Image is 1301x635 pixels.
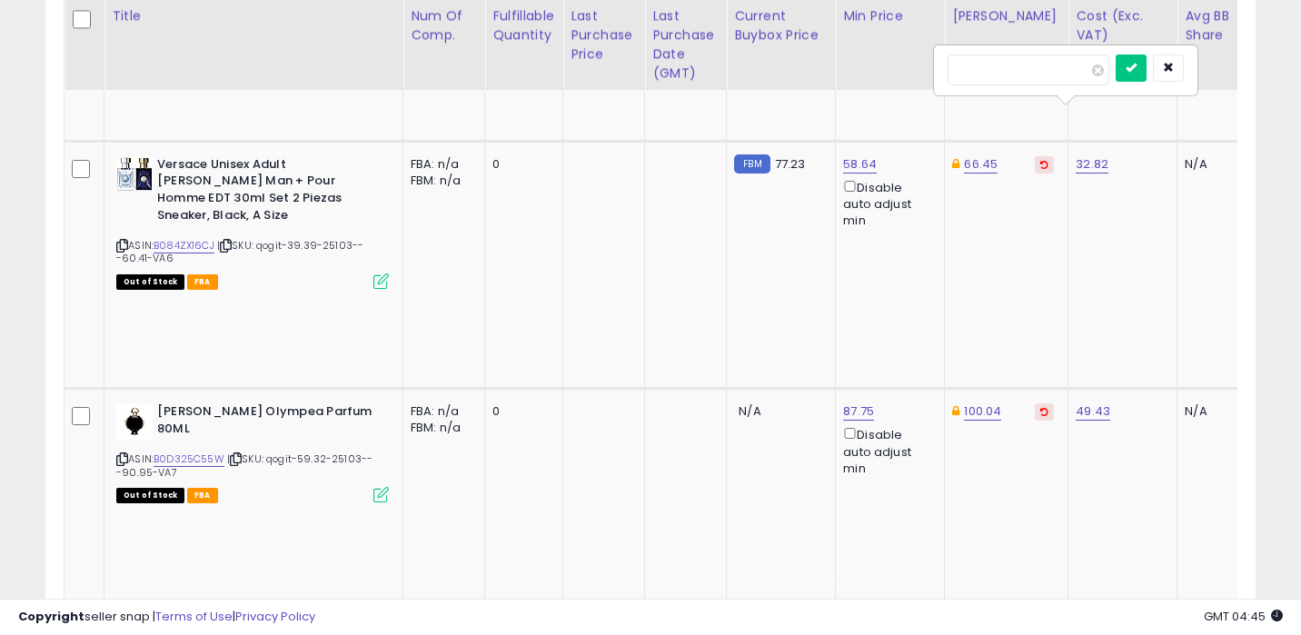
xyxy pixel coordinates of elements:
[843,424,930,477] div: Disable auto adjust min
[492,6,555,45] div: Fulfillable Quantity
[492,403,549,420] div: 0
[952,158,959,170] i: This overrides the store level Dynamic Max Price for this listing
[154,451,224,467] a: B0D325C55W
[154,238,214,253] a: B084ZX16CJ
[1076,155,1108,174] a: 32.82
[411,6,477,45] div: Num of Comp.
[843,402,874,421] a: 87.75
[1040,407,1048,416] i: Revert to store-level Dynamic Max Price
[116,274,184,290] span: All listings that are currently out of stock and unavailable for purchase on Amazon
[18,608,84,625] strong: Copyright
[187,488,218,503] span: FBA
[1040,160,1048,169] i: Revert to store-level Dynamic Max Price
[964,155,998,174] a: 66.45
[411,420,471,436] div: FBM: n/a
[952,6,1060,25] div: [PERSON_NAME]
[18,609,315,626] div: seller snap | |
[571,6,637,64] div: Last Purchase Price
[775,155,806,173] span: 77.23
[157,156,378,228] b: Versace Unisex Adult [PERSON_NAME] Man + Pour Homme EDT 30ml Set 2 Piezas Sneaker, Black, A Size
[843,6,937,25] div: Min Price
[1204,608,1283,625] span: 2025-10-6 04:45 GMT
[411,403,471,420] div: FBA: n/a
[155,608,233,625] a: Terms of Use
[116,156,153,191] img: 41baoZBo1eL._SL40_.jpg
[235,608,315,625] a: Privacy Policy
[112,6,395,25] div: Title
[116,403,153,440] img: 31ddLqxWZKL._SL40_.jpg
[964,402,1001,421] a: 100.04
[492,156,549,173] div: 0
[116,451,372,479] span: | SKU: qogit-59.32-25103---90.95-VA7
[952,405,959,417] i: This overrides the store level Dynamic Max Price for this listing
[734,6,828,45] div: Current Buybox Price
[187,274,218,290] span: FBA
[1076,6,1169,45] div: Cost (Exc. VAT)
[1185,6,1251,45] div: Avg BB Share
[411,173,471,189] div: FBM: n/a
[116,403,389,501] div: ASIN:
[1076,402,1110,421] a: 49.43
[1185,403,1245,420] div: N/A
[843,155,877,174] a: 58.64
[739,402,760,420] span: N/A
[1185,156,1245,173] div: N/A
[843,177,930,230] div: Disable auto adjust min
[116,156,389,287] div: ASIN:
[734,154,770,174] small: FBM
[116,238,363,265] span: | SKU: qogit-39.39-25103---60.41-VA6
[116,488,184,503] span: All listings that are currently out of stock and unavailable for purchase on Amazon
[411,156,471,173] div: FBA: n/a
[652,6,719,83] div: Last Purchase Date (GMT)
[157,403,378,442] b: [PERSON_NAME] Olympea Parfum 80ML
